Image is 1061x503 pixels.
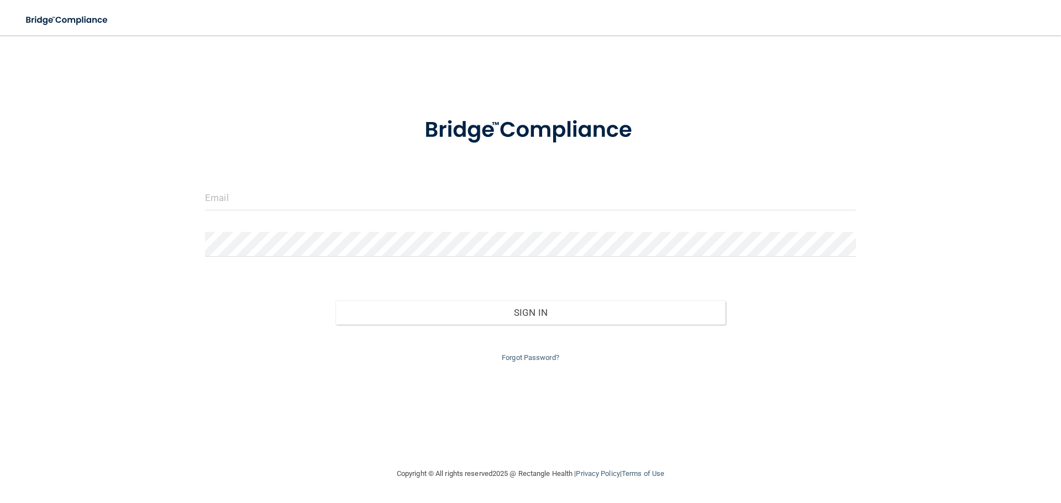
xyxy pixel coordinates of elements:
[205,186,856,210] input: Email
[17,9,118,31] img: bridge_compliance_login_screen.278c3ca4.svg
[335,300,726,325] button: Sign In
[502,353,559,362] a: Forgot Password?
[576,469,619,478] a: Privacy Policy
[622,469,664,478] a: Terms of Use
[329,456,732,491] div: Copyright © All rights reserved 2025 @ Rectangle Health | |
[402,102,659,159] img: bridge_compliance_login_screen.278c3ca4.svg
